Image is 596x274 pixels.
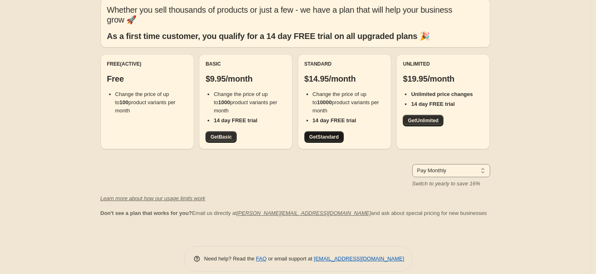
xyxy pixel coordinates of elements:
a: GetBasic [206,131,237,143]
span: Change the price of up to product variants per month [115,91,176,114]
a: FAQ [256,256,267,262]
b: 14 day FREE trial [411,101,454,107]
b: 10000 [317,99,332,105]
p: $9.95/month [206,74,286,84]
a: Learn more about how our usage limits work [100,195,206,201]
p: Free [107,74,187,84]
div: Unlimited [403,61,483,67]
span: Email us directly at and ask about special pricing for new businesses [100,210,487,216]
span: Get Standard [309,134,339,140]
span: Change the price of up to product variants per month [313,91,379,114]
b: 14 day FREE trial [214,117,257,123]
div: Basic [206,61,286,67]
div: Standard [304,61,385,67]
i: Switch to yearly to save 16% [412,180,480,187]
span: or email support at [267,256,314,262]
span: Get Basic [210,134,232,140]
b: Don't see a plan that works for you? [100,210,192,216]
b: 1000 [218,99,230,105]
b: Unlimited price changes [411,91,473,97]
p: $14.95/month [304,74,385,84]
span: Get Unlimited [408,117,438,124]
b: 100 [119,99,128,105]
a: [EMAIL_ADDRESS][DOMAIN_NAME] [314,256,404,262]
a: [PERSON_NAME][EMAIL_ADDRESS][DOMAIN_NAME] [237,210,371,216]
p: $19.95/month [403,74,483,84]
b: As a first time customer, you qualify for a 14 day FREE trial on all upgraded plans 🎉 [107,32,430,41]
b: 14 day FREE trial [313,117,356,123]
div: Free (Active) [107,61,187,67]
a: GetStandard [304,131,344,143]
a: GetUnlimited [403,115,443,126]
span: Need help? Read the [204,256,256,262]
span: Change the price of up to product variants per month [214,91,277,114]
p: Whether you sell thousands of products or just a few - we have a plan that will help your busines... [107,5,484,25]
